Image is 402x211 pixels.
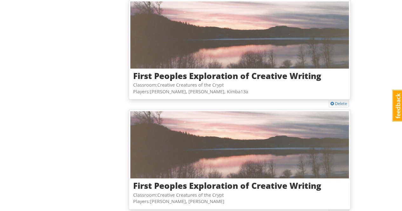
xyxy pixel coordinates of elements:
[130,111,349,178] img: a0nw6ss4o7hm6ejcrgie.jpg
[133,192,346,205] p: Classroom: Creative Creatures of the Crypt Players: [PERSON_NAME], [PERSON_NAME]
[133,181,346,190] h3: First Peoples Exploration of Creative Writing
[130,1,349,69] img: a0nw6ss4o7hm6ejcrgie.jpg
[133,82,346,95] p: Classroom: Creative Creatures of the Crypt Players: [PERSON_NAME], [PERSON_NAME], Kimba13a
[129,109,351,209] a: First Peoples Exploration of Creative WritingClassroom:Creative Creatures of the CryptPlayers:[PE...
[133,71,346,81] h3: First Peoples Exploration of Creative Writing
[330,100,347,106] a: Delete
